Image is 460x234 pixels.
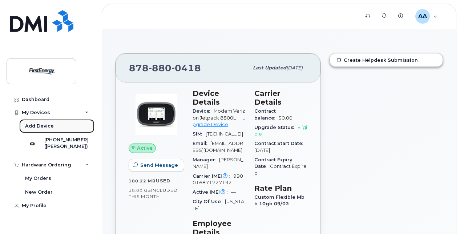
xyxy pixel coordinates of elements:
[129,178,156,183] span: 180.22 MB
[156,178,170,183] span: used
[129,62,201,73] span: 878
[254,108,278,120] span: Contract balance
[286,65,303,70] span: [DATE]
[193,199,244,211] span: [US_STATE]
[231,189,236,195] span: —
[254,194,304,206] span: Custom Flexible Mbb 10gb 09/02
[193,173,233,179] span: Carrier IMEI
[254,164,307,175] span: Contract Expired
[330,53,443,66] a: Create Helpdesk Submission
[172,62,201,73] span: 0418
[254,148,270,153] span: [DATE]
[134,93,178,136] img: image20231002-3703462-zs44o9.jpeg
[253,65,286,70] span: Last updated
[129,159,184,172] button: Send Message
[140,162,178,169] span: Send Message
[193,108,214,114] span: Device
[193,131,206,137] span: SIM
[193,189,231,195] span: Active IMEI
[193,141,210,146] span: Email
[193,89,246,106] h3: Device Details
[254,89,307,106] h3: Carrier Details
[254,125,298,130] span: Upgrade Status
[129,187,178,199] span: included this month
[193,157,219,162] span: Manager
[193,115,246,127] a: + Upgrade Device
[254,157,292,169] span: Contract Expiry Date
[193,199,225,204] span: City Of Use
[149,62,172,73] span: 880
[193,141,243,153] span: [EMAIL_ADDRESS][DOMAIN_NAME]
[278,115,292,121] span: $0.00
[254,141,306,146] span: Contract Start Date
[193,173,243,185] span: 990016871727192
[428,202,455,229] iframe: Messenger Launcher
[206,131,243,137] span: [TECHNICAL_ID]
[137,145,153,152] span: Active
[254,184,307,193] h3: Rate Plan
[129,188,151,193] span: 10.00 GB
[193,108,245,120] span: Modem Verizon Jetpack 8800L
